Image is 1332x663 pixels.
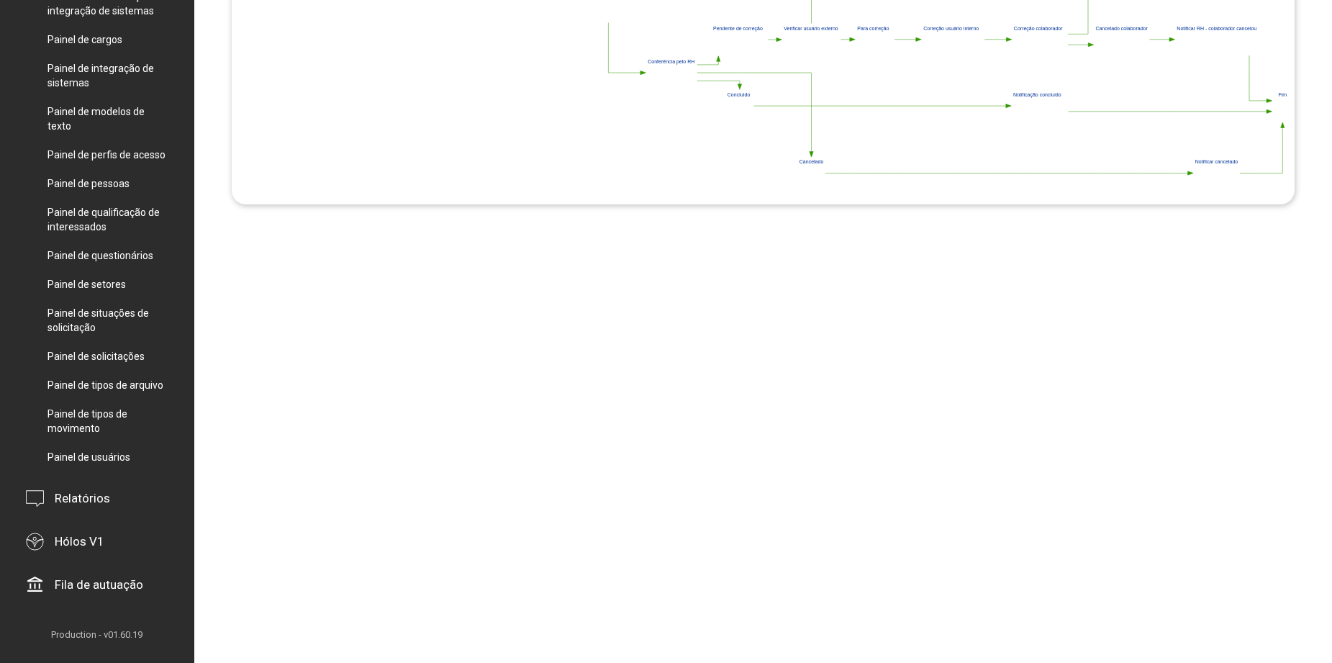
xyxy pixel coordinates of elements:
span: Painel de situações de solicitação [47,306,168,335]
span: Painel de perfis de acesso [47,148,166,162]
text: Correção usuário interno [923,26,979,32]
a: Notificação concluído [1011,90,1068,122]
span: Painel de integração de sistemas [47,61,168,90]
span: Painel de pessoas [47,176,130,191]
div: Fila de autuação [55,577,143,592]
text: Conferência pelo RH [648,59,694,65]
text: Notificação concluído [1013,92,1061,98]
a: Verificar usuário externo [782,23,841,55]
a: Conferência pelo RH [646,57,697,89]
a: Cancelado [1149,37,1174,41]
span: Painel de tipos de arquivo [47,378,163,392]
a: Reprovado [697,73,813,157]
a: Notificar cancelado [1193,157,1240,189]
span: Production - v01.60.19 [12,629,182,640]
a: Assinatura realizada [608,23,645,75]
a: Para correção [855,23,894,55]
text: Cancelado [799,159,824,164]
text: Para correção [857,26,889,32]
a: Pendente correção [768,37,781,41]
a: Correção colaborador [1012,23,1068,55]
span: Painel de qualificação de interessados [47,205,168,234]
text: Notificar cancelado [1195,159,1238,164]
a: Cancelado [825,171,1193,175]
span: Painel de tipos de movimento [47,407,168,436]
a: Cancelado [797,157,825,189]
div: Relatórios [55,491,110,505]
a: Cancelado colaborador [1094,23,1150,55]
div: Hólos V1 [55,534,104,549]
text: Correção colaborador [1014,26,1063,32]
text: Cancelado colaborador [1095,26,1148,31]
a: Concluído [725,90,753,122]
a: Pendente de correção [711,24,768,56]
a: Concluído [753,104,1011,107]
a: Fim [1273,90,1292,122]
text: Notificar RH - colaborador cancelou [1177,26,1256,31]
span: Painel de cargos [47,32,122,47]
span: Painel de solicitações [47,349,145,364]
a: Devolver para solicitante [697,56,720,65]
span: Painel de usuários [47,450,130,464]
span: Painel de modelos de texto [47,104,168,133]
span: Painel de questionários [47,248,153,263]
a: Notificar RH - colaborador cancelou [1175,23,1259,55]
text: Pendente de correção [713,26,763,32]
text: Concluído [728,92,751,97]
span: Painel de setores [47,277,126,292]
a: Pedido de VT para = Pedido iniciado pelo colaborador [841,37,855,41]
a: Correção usuário interno [921,23,984,55]
a: Aprovado [697,81,742,89]
a: Cancelar pedido de VT [1068,43,1094,47]
text: Verificar usuário externo [784,26,838,31]
text: Fim [1278,92,1287,97]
